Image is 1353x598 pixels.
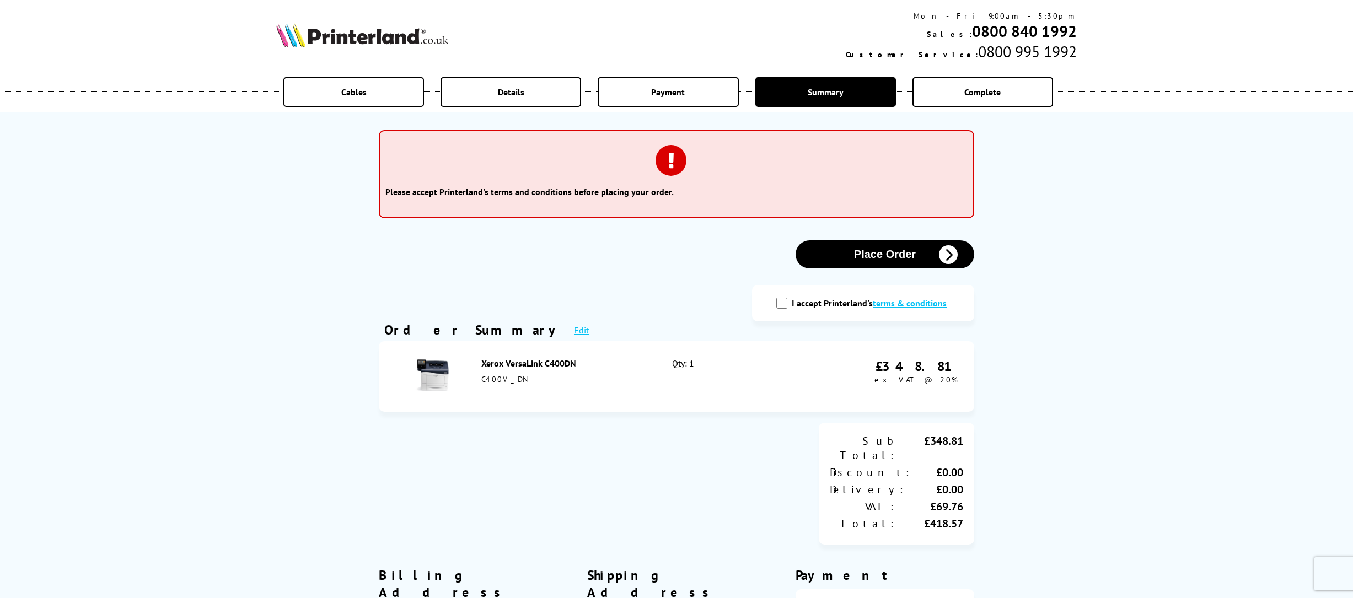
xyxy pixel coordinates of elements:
[651,87,685,98] span: Payment
[796,567,974,584] div: Payment
[481,358,648,369] div: Xerox VersaLink C400DN
[972,21,1077,41] a: 0800 840 1992
[873,298,947,309] a: modal_tc
[808,87,844,98] span: Summary
[796,240,974,268] button: Place Order
[481,374,648,384] div: C400V_DN
[792,298,952,309] label: I accept Printerland's
[830,434,896,462] div: Sub Total:
[964,87,1001,98] span: Complete
[978,41,1077,62] span: 0800 995 1992
[341,87,367,98] span: Cables
[846,50,978,60] span: Customer Service:
[672,358,786,395] div: Qty: 1
[846,11,1077,21] div: Mon - Fri 9:00am - 5:30pm
[385,186,968,197] li: Please accept Printerland's terms and conditions before placing your order.
[414,356,452,395] img: Xerox VersaLink C400DN
[276,23,448,47] img: Printerland Logo
[830,482,906,497] div: Delivery:
[896,516,963,531] div: £418.57
[874,375,958,385] span: ex VAT @ 20%
[874,358,958,375] div: £348.81
[906,482,963,497] div: £0.00
[896,434,963,462] div: £348.81
[384,321,563,338] div: Order Summary
[574,325,589,336] a: Edit
[830,516,896,531] div: Total:
[927,29,972,39] span: Sales:
[830,465,912,480] div: Discount:
[830,499,896,514] div: VAT:
[896,499,963,514] div: £69.76
[498,87,524,98] span: Details
[912,465,963,480] div: £0.00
